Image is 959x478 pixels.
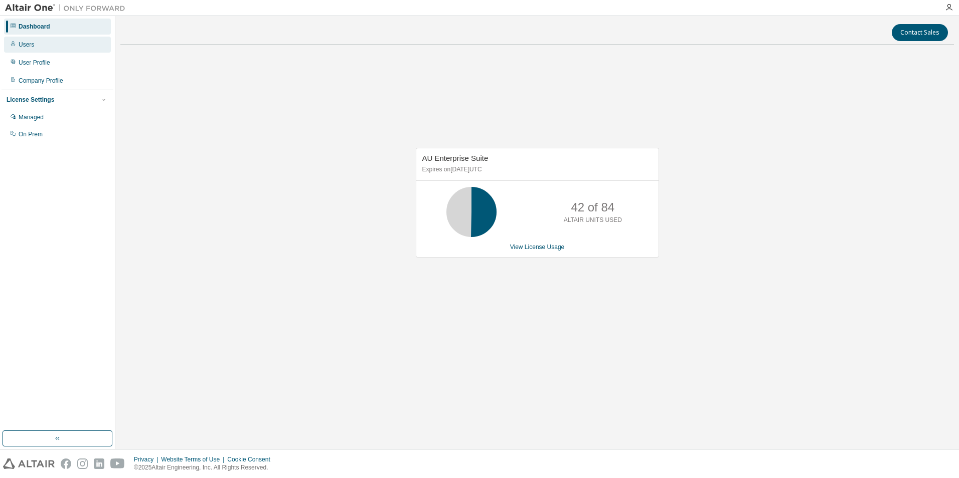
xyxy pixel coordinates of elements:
[61,458,71,469] img: facebook.svg
[422,165,650,174] p: Expires on [DATE] UTC
[19,130,43,138] div: On Prem
[510,244,565,251] a: View License Usage
[5,3,130,13] img: Altair One
[19,113,44,121] div: Managed
[19,59,50,67] div: User Profile
[892,24,948,41] button: Contact Sales
[19,77,63,85] div: Company Profile
[422,154,489,162] span: AU Enterprise Suite
[134,455,161,463] div: Privacy
[7,96,54,104] div: License Settings
[571,199,614,216] p: 42 of 84
[564,216,622,224] p: ALTAIR UNITS USED
[3,458,55,469] img: altair_logo.svg
[110,458,125,469] img: youtube.svg
[94,458,104,469] img: linkedin.svg
[77,458,88,469] img: instagram.svg
[134,463,276,472] p: © 2025 Altair Engineering, Inc. All Rights Reserved.
[161,455,227,463] div: Website Terms of Use
[19,41,34,49] div: Users
[19,23,50,31] div: Dashboard
[227,455,276,463] div: Cookie Consent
